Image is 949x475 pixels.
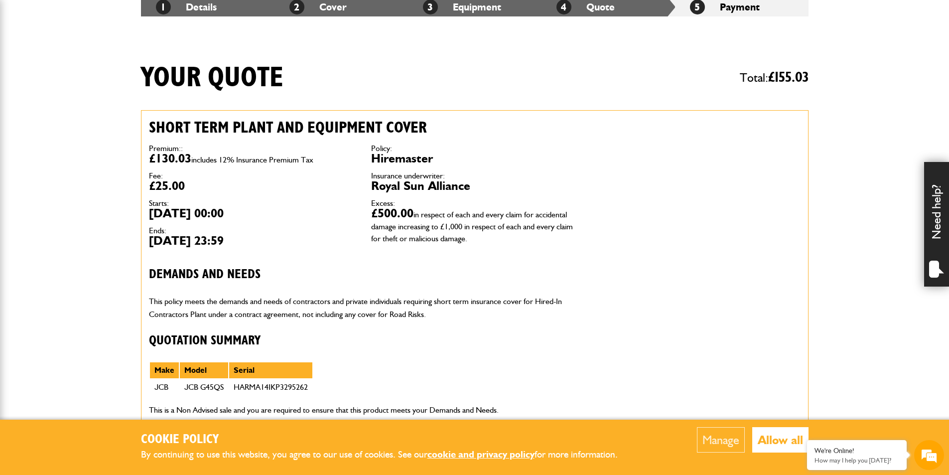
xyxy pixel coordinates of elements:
[371,207,578,243] dd: £500.00
[141,432,634,448] h2: Cookie Policy
[149,227,356,235] dt: Ends:
[814,457,899,464] p: How may I help you today?
[814,447,899,455] div: We're Online!
[149,207,356,219] dd: [DATE] 00:00
[13,92,182,114] input: Enter your last name
[697,427,745,453] button: Manage
[17,55,42,69] img: d_20077148190_company_1631870298795_20077148190
[740,66,809,89] span: Total:
[768,70,809,85] span: £
[179,379,229,396] td: JCB G45QS
[149,145,356,153] dt: Premium::
[149,333,578,349] h3: Quotation Summary
[924,162,949,287] div: Need help?
[179,362,229,379] th: Model
[156,1,217,13] a: 1Details
[423,1,501,13] a: 3Equipment
[149,379,179,396] td: JCB
[371,199,578,207] dt: Excess:
[149,404,578,417] p: This is a Non Advised sale and you are required to ensure that this product meets your Demands an...
[141,447,634,463] p: By continuing to use this website, you agree to our use of cookies. See our for more information.
[427,449,535,460] a: cookie and privacy policy
[149,362,179,379] th: Make
[371,172,578,180] dt: Insurance underwriter:
[141,61,283,95] h1: Your quote
[149,295,578,320] p: This policy meets the demands and needs of contractors and private individuals requiring short te...
[289,1,347,13] a: 2Cover
[163,5,187,29] div: Minimize live chat window
[13,151,182,173] input: Enter your phone number
[229,362,313,379] th: Serial
[149,267,578,283] h3: Demands and needs
[136,307,181,320] em: Start Chat
[149,180,356,192] dd: £25.00
[229,379,313,396] td: HARMA14IKP3295262
[775,70,809,85] span: 155.03
[149,172,356,180] dt: Fee:
[191,155,313,164] span: includes 12% Insurance Premium Tax
[149,118,578,137] h2: Short term plant and equipment cover
[371,180,578,192] dd: Royal Sun Alliance
[371,153,578,164] dd: Hiremaster
[371,210,573,243] span: in respect of each and every claim for accidental damage increasing to £1,000 in respect of each ...
[752,427,809,453] button: Allow all
[13,122,182,144] input: Enter your email address
[149,199,356,207] dt: Starts:
[149,235,356,247] dd: [DATE] 23:59
[13,180,182,299] textarea: Type your message and hit 'Enter'
[52,56,167,69] div: Chat with us now
[149,153,356,164] dd: £130.03
[371,145,578,153] dt: Policy:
